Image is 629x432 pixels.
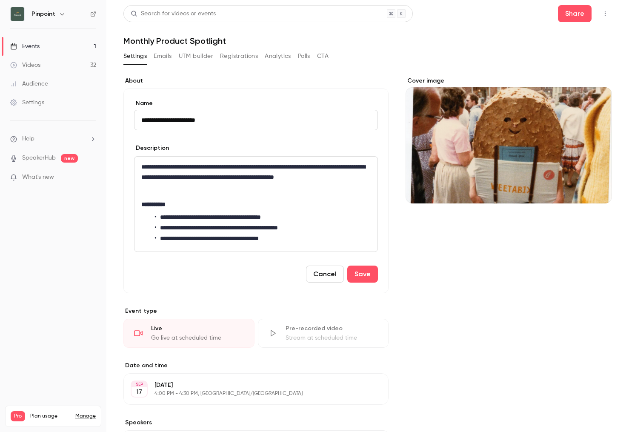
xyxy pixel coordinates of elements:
[347,266,378,283] button: Save
[10,80,48,88] div: Audience
[151,324,244,333] div: Live
[123,361,389,370] label: Date and time
[75,413,96,420] a: Manage
[10,42,40,51] div: Events
[61,154,78,163] span: new
[30,413,70,420] span: Plan usage
[317,49,329,63] button: CTA
[134,157,377,252] div: editor
[220,49,258,63] button: Registrations
[123,319,254,348] div: LiveGo live at scheduled time
[31,10,55,18] h6: Pinpoint
[86,174,96,181] iframe: Noticeable Trigger
[179,49,213,63] button: UTM builder
[558,5,592,22] button: Share
[298,49,310,63] button: Polls
[132,381,147,387] div: SEP
[136,388,142,396] p: 17
[154,381,343,389] p: [DATE]
[306,266,344,283] button: Cancel
[10,98,44,107] div: Settings
[265,49,291,63] button: Analytics
[131,9,216,18] div: Search for videos or events
[134,156,378,252] section: description
[123,307,389,315] p: Event type
[22,173,54,182] span: What's new
[286,324,378,333] div: Pre-recorded video
[154,49,172,63] button: Emails
[123,77,389,85] label: About
[22,154,56,163] a: SpeakerHub
[406,77,612,85] label: Cover image
[123,418,389,427] label: Speakers
[134,144,169,152] label: Description
[406,77,612,203] section: Cover image
[123,36,612,46] h1: Monthly Product Spotlight
[22,134,34,143] span: Help
[10,134,96,143] li: help-dropdown-opener
[134,99,378,108] label: Name
[258,319,389,348] div: Pre-recorded videoStream at scheduled time
[10,61,40,69] div: Videos
[123,49,147,63] button: Settings
[286,334,378,342] div: Stream at scheduled time
[11,411,25,421] span: Pro
[154,390,343,397] p: 4:00 PM - 4:30 PM, [GEOGRAPHIC_DATA]/[GEOGRAPHIC_DATA]
[151,334,244,342] div: Go live at scheduled time
[11,7,24,21] img: Pinpoint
